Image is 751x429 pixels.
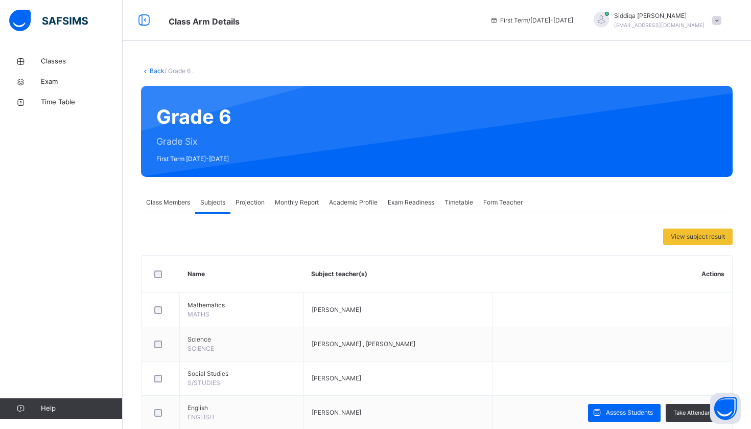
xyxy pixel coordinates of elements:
[614,22,705,28] span: [EMAIL_ADDRESS][DOMAIN_NAME]
[200,198,225,207] span: Subjects
[388,198,434,207] span: Exam Readiness
[275,198,319,207] span: Monthly Report
[187,369,296,378] span: Social Studies
[187,403,296,413] span: English
[187,301,296,310] span: Mathematics
[41,56,123,66] span: Classes
[483,198,523,207] span: Form Teacher
[169,16,240,27] span: Class Arm Details
[312,340,415,348] span: [PERSON_NAME] , [PERSON_NAME]
[187,335,296,344] span: Science
[492,256,732,293] th: Actions
[490,16,573,25] span: session/term information
[9,10,88,31] img: safsims
[41,97,123,107] span: Time Table
[187,310,209,318] span: MATHS
[312,306,361,313] span: [PERSON_NAME]
[673,409,717,417] span: Take Attendance
[180,256,304,293] th: Name
[236,198,265,207] span: Projection
[444,198,473,207] span: Timetable
[710,393,741,424] button: Open asap
[165,67,194,75] span: / Grade 6 .
[583,11,726,30] div: SiddiqaDoria
[606,408,653,417] span: Assess Students
[614,11,705,20] span: Siddiqa [PERSON_NAME]
[187,345,214,352] span: SCIENCE
[146,198,190,207] span: Class Members
[187,379,220,387] span: S/STUDIES
[671,232,725,241] span: View subject result
[187,413,214,421] span: ENGLISH
[303,256,492,293] th: Subject teacher(s)
[329,198,378,207] span: Academic Profile
[41,77,123,87] span: Exam
[312,374,361,382] span: [PERSON_NAME]
[41,403,122,414] span: Help
[312,409,361,416] span: [PERSON_NAME]
[150,67,165,75] a: Back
